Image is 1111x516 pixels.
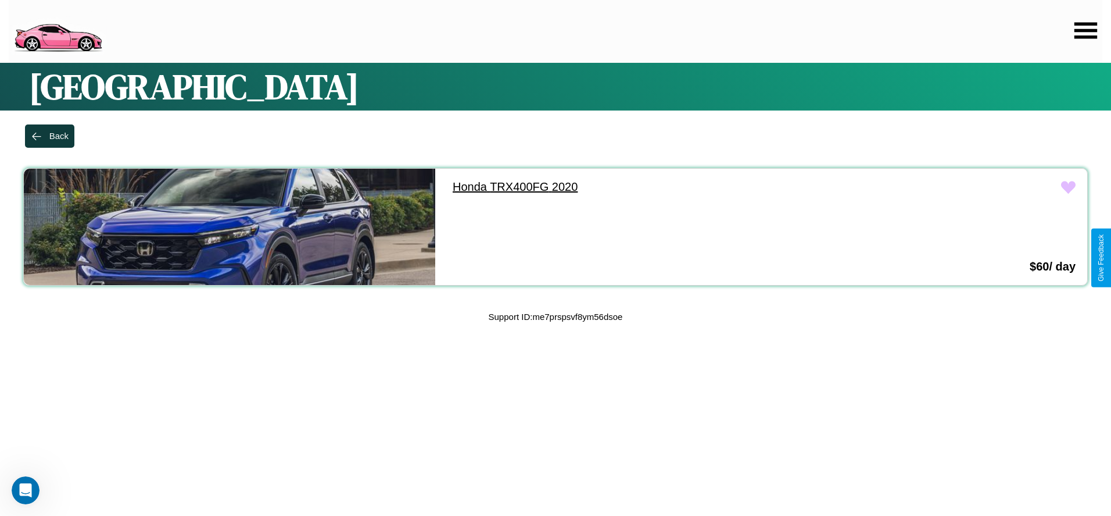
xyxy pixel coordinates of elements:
iframe: Intercom live chat [12,476,40,504]
img: logo [9,6,107,55]
h1: [GEOGRAPHIC_DATA] [29,63,1082,111]
div: Give Feedback [1097,234,1105,282]
div: Back [49,131,69,141]
a: Honda TRX400FG 2020 [441,169,852,205]
h3: $ 60 / day [1030,260,1076,273]
button: Back [25,124,74,148]
p: Support ID: me7prspsvf8ym56dsoe [489,309,623,325]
